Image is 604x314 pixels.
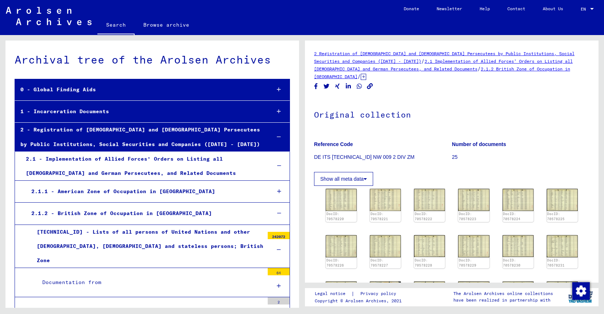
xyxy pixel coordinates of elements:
a: 2 Registration of [DEMOGRAPHIC_DATA] and [DEMOGRAPHIC_DATA] Persecutees by Public Institutions, S... [314,51,574,64]
button: Share on Facebook [312,82,320,91]
a: DocID: 70578229 [459,258,476,267]
img: 001.jpg [547,189,578,211]
img: 001.jpg [503,282,534,303]
img: yv_logo.png [567,288,594,306]
a: DocID: 70578225 [547,212,565,221]
p: 25 [452,153,589,161]
img: 001.jpg [503,189,534,211]
div: 242072 [268,232,290,239]
img: 001.jpg [370,282,401,303]
img: 001.jpg [326,282,357,304]
span: / [357,73,361,80]
button: Share on WhatsApp [356,82,363,91]
img: 001.jpg [458,282,489,304]
div: 2.1.1 - American Zone of Occupation in [GEOGRAPHIC_DATA] [26,184,265,199]
a: DocID: 70578230 [503,258,520,267]
img: 001.jpg [414,235,445,257]
a: DocID: 70578231 [547,258,565,267]
a: DocID: 70578223 [459,212,476,221]
a: DocID: 70578226 [326,258,344,267]
img: 001.jpg [370,189,401,211]
img: 001.jpg [547,235,578,257]
p: Copyright © Arolsen Archives, 2021 [315,298,405,304]
div: 64 [268,268,290,275]
img: 001.jpg [503,235,534,257]
a: DocID: 70578222 [415,212,432,221]
div: 2 - Registration of [DEMOGRAPHIC_DATA] and [DEMOGRAPHIC_DATA] Persecutees by Public Institutions,... [15,123,265,151]
p: DE ITS [TECHNICAL_ID] NW 009 2 DIV ZM [314,153,452,161]
img: Change consent [572,282,590,300]
b: Number of documents [452,141,506,147]
img: 001.jpg [458,235,489,257]
button: Share on Xing [334,82,341,91]
img: 001.jpg [326,235,357,257]
a: Privacy policy [355,290,405,298]
div: 2 [268,297,290,305]
a: Legal notice [315,290,351,298]
b: Reference Code [314,141,353,147]
a: Browse archive [135,16,198,34]
div: 1 - Incarceration Documents [15,104,265,119]
div: 2.1.2 - British Zone of Occupation in [GEOGRAPHIC_DATA] [26,206,265,221]
img: 001.jpg [414,189,445,211]
a: DocID: 70578224 [503,212,520,221]
div: 2.1 - Implementation of Allied Forces’ Orders on Listing all [DEMOGRAPHIC_DATA] and German Persec... [20,152,265,180]
img: 001.jpg [326,189,357,211]
button: Copy link [366,82,374,91]
p: have been realized in partnership with [453,297,553,303]
span: EN [581,7,589,12]
a: DocID: 70578228 [415,258,432,267]
h1: Original collection [314,98,589,130]
img: 001.jpg [547,282,578,304]
div: Documentation from [37,275,264,290]
a: DocID: 70578221 [371,212,388,221]
button: Share on Twitter [323,82,330,91]
p: The Arolsen Archives online collections [453,290,553,297]
img: 001.jpg [370,235,401,257]
img: 001.jpg [458,189,489,211]
img: Arolsen_neg.svg [6,7,92,25]
a: 2.1 Implementation of Allied Forces’ Orders on Listing all [DEMOGRAPHIC_DATA] and German Persecut... [314,58,573,72]
a: DocID: 70578227 [371,258,388,267]
a: Search [97,16,135,35]
button: Show all meta data [314,172,373,186]
button: Share on LinkedIn [345,82,352,91]
span: / [421,58,425,64]
div: Archival tree of the Arolsen Archives [15,51,290,68]
img: 001.jpg [414,282,445,303]
a: DocID: 70578220 [326,212,344,221]
div: | [315,290,405,298]
div: [TECHNICAL_ID] - Lists of all persons of United Nations and other [DEMOGRAPHIC_DATA], [DEMOGRAPHI... [31,225,264,268]
span: / [477,65,481,72]
div: 0 - Global Finding Aids [15,83,265,97]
